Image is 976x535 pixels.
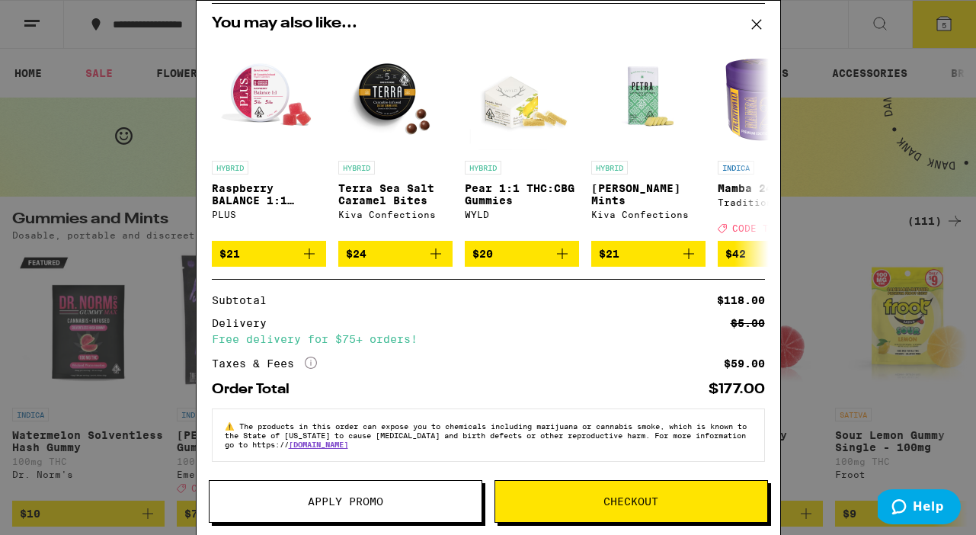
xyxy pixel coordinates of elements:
span: CODE TREAT30 [732,223,805,233]
img: Traditional - Mamba 24 - 3.5g [718,39,832,153]
div: PLUS [212,210,326,219]
span: $42 [725,248,746,260]
p: Raspberry BALANCE 1:1 Gummies [212,182,326,207]
div: Delivery [212,318,277,328]
a: Open page for Terra Sea Salt Caramel Bites from Kiva Confections [338,39,453,241]
a: Open page for Petra Moroccan Mints from Kiva Confections [591,39,706,241]
div: Free delivery for $75+ orders! [212,334,765,344]
p: HYBRID [465,161,501,175]
div: Order Total [212,383,300,396]
span: $21 [599,248,619,260]
img: PLUS - Raspberry BALANCE 1:1 Gummies [212,39,326,153]
iframe: Opens a widget where you can find more information [878,489,961,527]
button: Add to bag [718,241,832,267]
span: The products in this order can expose you to chemicals including marijuana or cannabis smoke, whi... [225,421,747,449]
div: $177.00 [709,383,765,396]
div: Subtotal [212,295,277,306]
img: Kiva Confections - Petra Moroccan Mints [591,39,706,153]
span: $24 [346,248,366,260]
button: Apply Promo [209,480,482,523]
div: WYLD [465,210,579,219]
button: Add to bag [212,241,326,267]
button: Add to bag [338,241,453,267]
img: Kiva Confections - Terra Sea Salt Caramel Bites [338,39,453,153]
p: Mamba 24 - 3.5g [718,182,832,194]
span: $21 [219,248,240,260]
div: Taxes & Fees [212,357,317,370]
p: HYBRID [591,161,628,175]
a: Open page for Mamba 24 - 3.5g from Traditional [718,39,832,241]
div: $118.00 [717,295,765,306]
button: Checkout [494,480,768,523]
img: WYLD - Pear 1:1 THC:CBG Gummies [465,39,579,153]
p: INDICA [718,161,754,175]
div: Kiva Confections [338,210,453,219]
p: Terra Sea Salt Caramel Bites [338,182,453,207]
span: $20 [472,248,493,260]
p: Pear 1:1 THC:CBG Gummies [465,182,579,207]
button: Add to bag [591,241,706,267]
a: Open page for Pear 1:1 THC:CBG Gummies from WYLD [465,39,579,241]
button: Add to bag [465,241,579,267]
div: Traditional [718,197,832,207]
a: [DOMAIN_NAME] [289,440,348,449]
div: $59.00 [724,358,765,369]
div: Kiva Confections [591,210,706,219]
div: $5.00 [731,318,765,328]
h2: You may also like... [212,16,765,31]
span: Apply Promo [308,496,383,507]
p: [PERSON_NAME] Mints [591,182,706,207]
a: Open page for Raspberry BALANCE 1:1 Gummies from PLUS [212,39,326,241]
span: ⚠️ [225,421,239,431]
p: HYBRID [338,161,375,175]
span: Checkout [603,496,658,507]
